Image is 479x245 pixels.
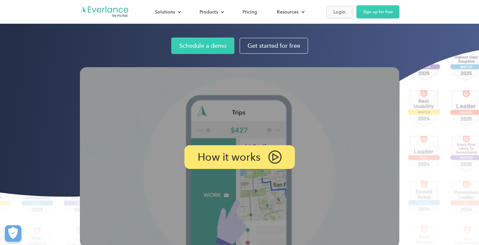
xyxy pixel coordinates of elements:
[155,8,175,16] div: Solutions
[48,39,82,53] input: Submit
[243,8,257,16] div: Pricing
[171,38,234,54] a: Schedule a demo
[198,152,260,162] p: How it works
[270,6,310,18] div: Resources
[333,8,346,16] div: Login
[193,6,229,18] div: Products
[148,6,186,18] div: Solutions
[326,6,352,18] a: Login
[200,8,218,16] div: Products
[356,5,399,18] a: Sign up for free
[277,8,299,16] div: Resources
[80,6,129,18] a: Go to homepage
[240,38,308,54] a: Get started for free
[5,225,21,242] button: Cookies Settings
[236,6,264,18] a: Pricing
